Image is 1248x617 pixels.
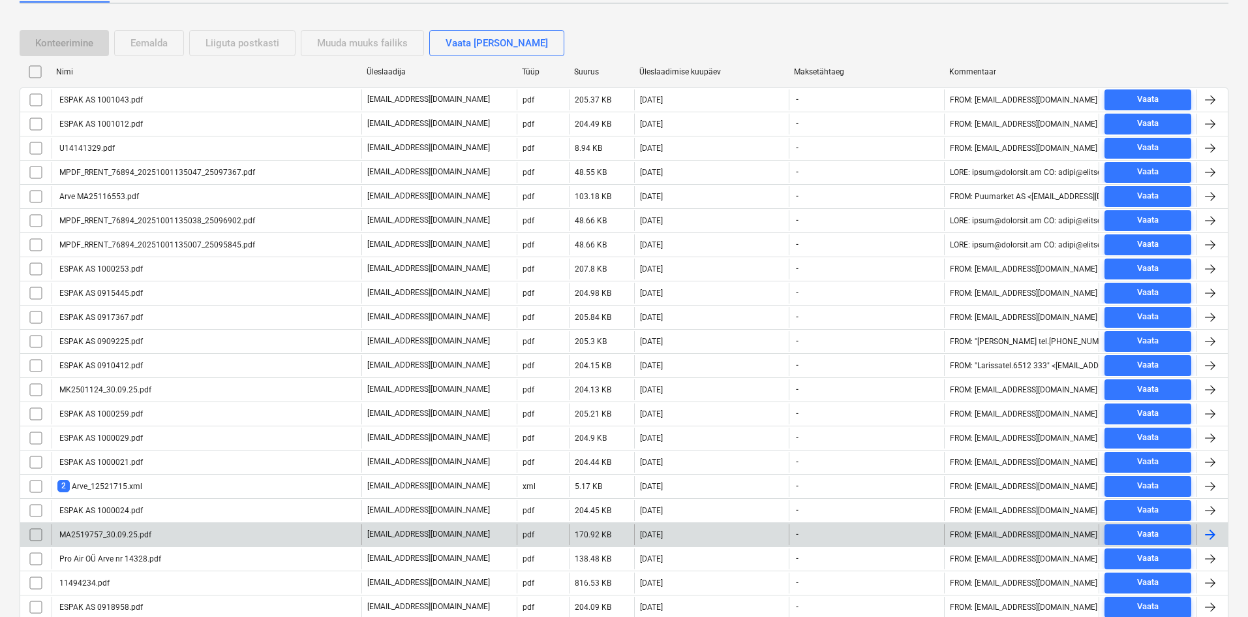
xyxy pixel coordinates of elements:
[1137,551,1159,566] div: Vaata
[795,166,800,178] span: -
[949,67,1094,76] div: Kommentaar
[795,384,800,395] span: -
[367,263,490,274] p: [EMAIL_ADDRESS][DOMAIN_NAME]
[367,577,490,588] p: [EMAIL_ADDRESS][DOMAIN_NAME]
[1137,479,1159,494] div: Vaata
[57,603,143,612] div: ESPAK AS 0918958.pdf
[1104,331,1191,352] button: Vaata
[1104,186,1191,207] button: Vaata
[57,530,151,539] div: MA2519757_30.09.25.pdf
[523,578,534,588] div: pdf
[575,409,611,419] div: 205.21 KB
[795,311,800,323] span: -
[795,215,800,226] span: -
[367,529,490,540] p: [EMAIL_ADDRESS][DOMAIN_NAME]
[640,119,663,129] div: [DATE]
[1137,261,1159,276] div: Vaata
[795,287,800,298] span: -
[56,67,356,76] div: Nimi
[367,553,490,564] p: [EMAIL_ADDRESS][DOMAIN_NAME]
[1183,554,1248,617] div: Vestlusvidin
[57,480,142,492] div: Arve_12521715.xml
[640,603,663,612] div: [DATE]
[523,603,534,612] div: pdf
[1137,334,1159,349] div: Vaata
[795,529,800,540] span: -
[523,192,534,201] div: pdf
[1137,213,1159,228] div: Vaata
[640,95,663,104] div: [DATE]
[429,30,564,56] button: Vaata [PERSON_NAME]
[57,361,143,370] div: ESPAK AS 0910412.pdf
[1137,599,1159,614] div: Vaata
[523,434,534,443] div: pdf
[795,336,800,347] span: -
[1137,575,1159,590] div: Vaata
[367,191,490,202] p: [EMAIL_ADDRESS][DOMAIN_NAME]
[367,384,490,395] p: [EMAIL_ADDRESS][DOMAIN_NAME]
[1137,503,1159,518] div: Vaata
[367,408,490,419] p: [EMAIL_ADDRESS][DOMAIN_NAME]
[367,601,490,612] p: [EMAIL_ADDRESS][DOMAIN_NAME]
[523,264,534,274] div: pdf
[523,119,534,129] div: pdf
[367,481,490,492] p: [EMAIL_ADDRESS][DOMAIN_NAME]
[795,577,800,588] span: -
[1137,358,1159,373] div: Vaata
[1104,259,1191,279] button: Vaata
[795,481,800,492] span: -
[523,385,534,394] div: pdf
[57,409,143,419] div: ESPAK AS 1000259.pdf
[1104,355,1191,376] button: Vaata
[367,360,490,371] p: [EMAIL_ADDRESS][DOMAIN_NAME]
[640,554,663,563] div: [DATE]
[795,553,800,564] span: -
[446,35,548,52] div: Vaata [PERSON_NAME]
[57,264,143,274] div: ESPAK AS 1000253.pdf
[367,311,490,323] p: [EMAIL_ADDRESS][DOMAIN_NAME]
[575,578,611,588] div: 816.53 KB
[1137,454,1159,469] div: Vaata
[795,432,800,443] span: -
[1137,140,1159,155] div: Vaata
[57,313,143,322] div: ESPAK AS 0917367.pdf
[795,263,800,274] span: -
[57,240,255,249] div: MPDF_RRENT_76894_20251001135007_25095845.pdf
[57,554,161,563] div: Pro Air OÜ Arve nr 14328.pdf
[795,360,800,371] span: -
[640,482,663,491] div: [DATE]
[1137,165,1159,180] div: Vaata
[1104,476,1191,497] button: Vaata
[1137,406,1159,421] div: Vaata
[1104,428,1191,449] button: Vaata
[523,240,534,249] div: pdf
[57,434,143,443] div: ESPAK AS 1000029.pdf
[1104,283,1191,304] button: Vaata
[523,289,534,298] div: pdf
[640,458,663,467] div: [DATE]
[575,603,611,612] div: 204.09 KB
[523,506,534,515] div: pdf
[575,337,607,346] div: 205.3 KB
[640,578,663,588] div: [DATE]
[795,239,800,250] span: -
[57,337,143,346] div: ESPAK AS 0909225.pdf
[640,264,663,274] div: [DATE]
[523,554,534,563] div: pdf
[1137,285,1159,300] div: Vaata
[575,144,602,153] div: 8.94 KB
[523,482,536,491] div: xml
[640,168,663,177] div: [DATE]
[1104,138,1191,159] button: Vaata
[1104,89,1191,110] button: Vaata
[1137,382,1159,397] div: Vaata
[795,408,800,419] span: -
[1137,527,1159,542] div: Vaata
[795,191,800,202] span: -
[575,458,611,467] div: 204.44 KB
[1104,500,1191,521] button: Vaata
[523,313,534,322] div: pdf
[575,313,611,322] div: 205.84 KB
[640,192,663,201] div: [DATE]
[523,409,534,419] div: pdf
